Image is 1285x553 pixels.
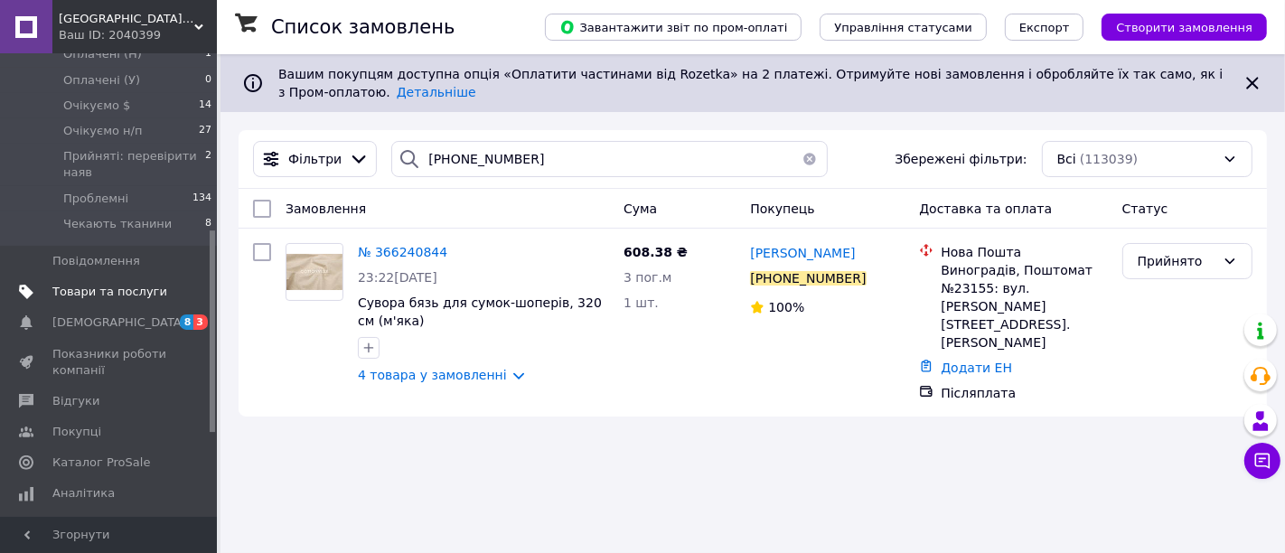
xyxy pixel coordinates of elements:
[1122,202,1168,216] span: Статус
[750,271,866,286] div: [PHONE_NUMBER]
[286,243,343,301] a: Фото товару
[271,16,455,38] h1: Список замовлень
[52,314,186,331] span: [DEMOGRAPHIC_DATA]
[1057,150,1076,168] span: Всі
[63,72,140,89] span: Оплачені (У)
[63,216,172,232] span: Чекають тканини
[52,253,140,269] span: Повідомлення
[63,148,205,181] span: Прийняті: перевірити наяв
[397,85,476,99] a: Детальніше
[205,72,211,89] span: 0
[750,244,855,262] a: [PERSON_NAME]
[59,27,217,43] div: Ваш ID: 2040399
[768,300,804,314] span: 100%
[624,202,657,216] span: Cума
[941,384,1107,402] div: Післяплата
[288,150,342,168] span: Фільтри
[624,295,659,310] span: 1 шт.
[545,14,802,41] button: Завантажити звіт по пром-оплаті
[820,14,987,41] button: Управління статусами
[180,314,194,330] span: 8
[1019,21,1070,34] span: Експорт
[52,284,167,300] span: Товари та послуги
[358,245,447,259] a: № 366240844
[63,123,142,139] span: Очікуємо н/п
[358,295,602,328] a: Сувора бязь для сумок-шоперів, 320 см (м'яка)
[1080,152,1138,166] span: (113039)
[750,246,855,260] span: [PERSON_NAME]
[52,393,99,409] span: Відгуки
[624,270,671,285] span: 3 пог.м
[63,98,130,114] span: Очікуємо $
[199,123,211,139] span: 27
[286,202,366,216] span: Замовлення
[286,254,342,291] img: Фото товару
[1083,19,1267,33] a: Створити замовлення
[1138,251,1215,271] div: Прийнято
[895,150,1027,168] span: Збережені фільтри:
[1244,443,1280,479] button: Чат з покупцем
[792,141,828,177] button: Очистить
[358,368,507,382] a: 4 товара у замовленні
[52,485,115,501] span: Аналітика
[1116,21,1252,34] span: Створити замовлення
[205,216,211,232] span: 8
[358,270,437,285] span: 23:22[DATE]
[1005,14,1084,41] button: Експорт
[278,67,1223,99] span: Вашим покупцям доступна опція «Оплатити частинами від Rozetka» на 2 платежі. Отримуйте нові замов...
[834,21,972,34] span: Управління статусами
[63,46,142,62] span: Оплачені (Н)
[391,141,828,177] input: Пошук за номером замовлення, ПІБ покупця, номером телефону, Email, номером накладної
[941,261,1107,351] div: Виноградів, Поштомат №23155: вул. [PERSON_NAME][STREET_ADDRESS]. [PERSON_NAME]
[205,46,211,62] span: 1
[63,191,128,207] span: Проблемні
[192,191,211,207] span: 134
[750,202,814,216] span: Покупець
[941,361,1012,375] a: Додати ЕН
[919,202,1052,216] span: Доставка та оплата
[52,455,150,471] span: Каталог ProSale
[52,424,101,440] span: Покупці
[52,346,167,379] span: Показники роботи компанії
[59,11,194,27] span: COTTONville • тканини для шиття і рукоділля • роздріб та опт
[193,314,208,330] span: 3
[559,19,787,35] span: Завантажити звіт по пром-оплаті
[1102,14,1267,41] button: Створити замовлення
[205,148,211,181] span: 2
[199,98,211,114] span: 14
[941,243,1107,261] div: Нова Пошта
[624,245,688,259] span: 608.38 ₴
